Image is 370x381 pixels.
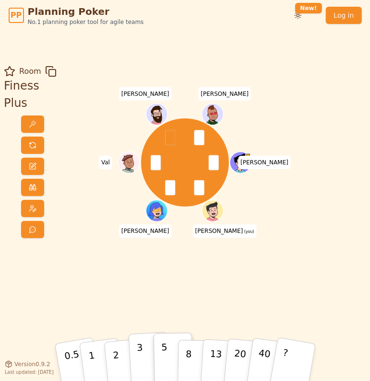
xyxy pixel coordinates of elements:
span: Click to change your name [193,225,257,238]
button: Click to change your avatar [203,201,223,221]
button: Send feedback [21,221,44,238]
span: PP [11,10,22,21]
div: Finess Plus [4,77,65,112]
div: New! [295,3,322,13]
a: PPPlanning PokerNo.1 planning poker tool for agile teams [9,5,144,26]
button: Add as favourite [4,66,15,77]
span: Alex is the host [246,152,251,158]
span: Version 0.9.2 [14,360,50,368]
span: No.1 planning poker tool for agile teams [28,18,144,26]
button: Change avatar [21,200,44,217]
button: Reveal votes [21,115,44,133]
button: Change name [21,158,44,175]
span: Click to change your name [119,225,172,238]
span: Last updated: [DATE] [5,369,54,375]
span: Click to change your name [99,156,112,169]
a: Log in [326,7,361,24]
button: Version0.9.2 [5,360,50,368]
button: Watch only [21,179,44,196]
button: Reset votes [21,137,44,154]
span: Click to change your name [238,156,291,169]
span: Click to change your name [119,87,172,101]
span: (you) [243,230,254,234]
span: Click to change your name [198,87,251,101]
span: Planning Poker [28,5,144,18]
span: Room [19,66,41,77]
button: New! [289,7,307,24]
